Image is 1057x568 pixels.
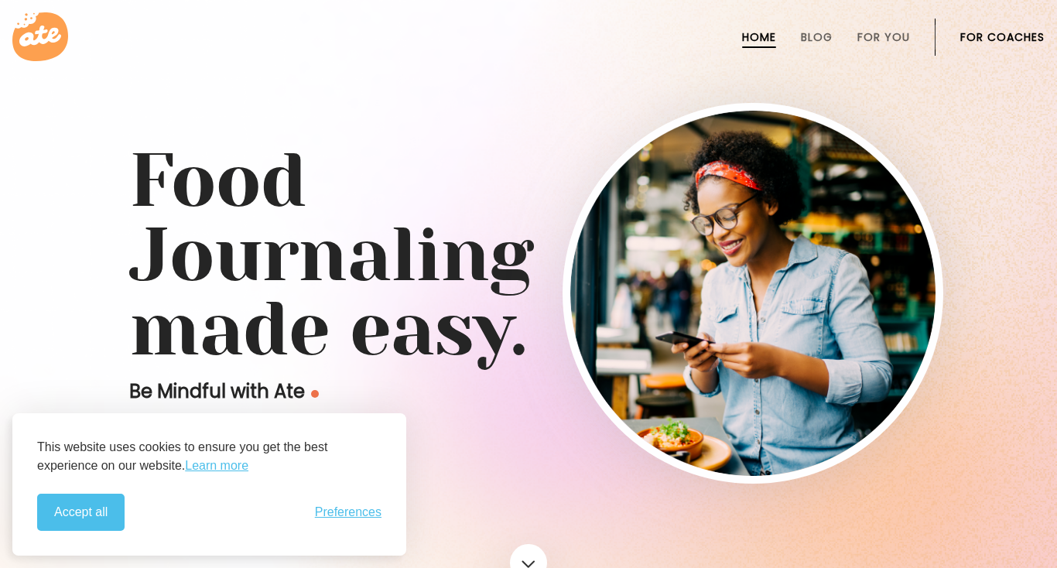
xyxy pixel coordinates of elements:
[185,457,248,475] a: Learn more
[960,31,1045,43] a: For Coaches
[37,494,125,531] button: Accept all cookies
[857,31,910,43] a: For You
[315,505,381,519] button: Toggle preferences
[570,111,936,476] img: home-hero-img-rounded.png
[742,31,776,43] a: Home
[37,438,381,475] p: This website uses cookies to ensure you get the best experience on our website.
[315,505,381,519] span: Preferences
[129,144,928,367] h1: Food Journaling made easy.
[129,379,563,404] p: Be Mindful with Ate
[801,31,833,43] a: Blog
